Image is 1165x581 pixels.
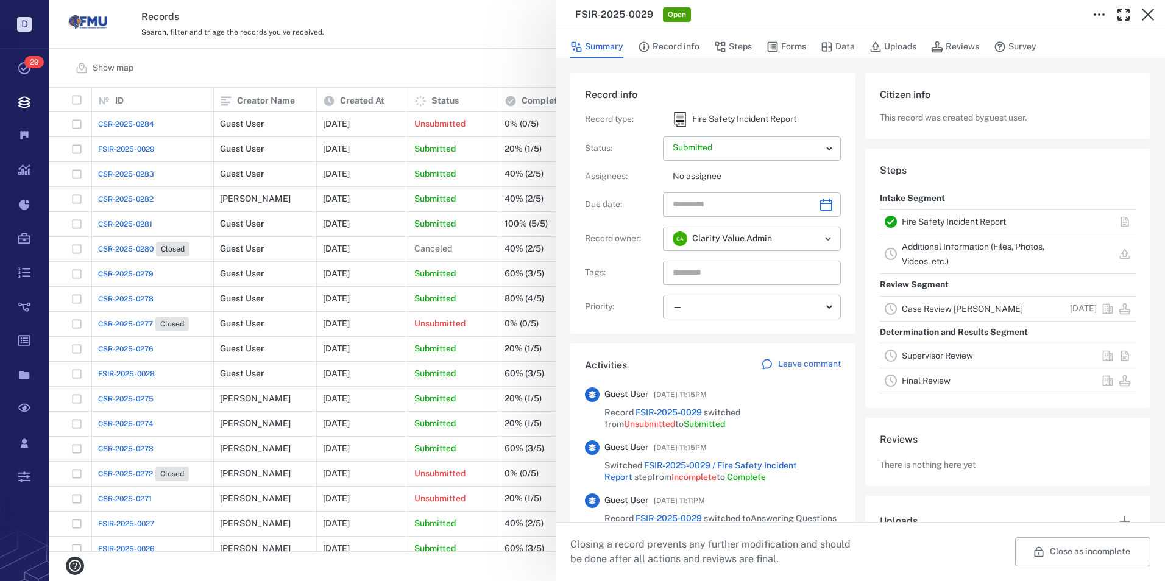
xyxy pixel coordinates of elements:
[869,35,916,58] button: Uploads
[880,188,945,210] p: Intake Segment
[880,459,976,471] p: There is nothing here yet
[880,432,1136,447] h6: Reviews
[585,171,658,183] p: Assignees :
[673,231,687,246] div: C A
[714,35,752,58] button: Steps
[865,496,1150,576] div: UploadsThere is nothing here yet
[636,513,702,523] a: FSIR-2025-0029
[1111,2,1136,27] button: Toggle Fullscreen
[931,35,979,58] button: Reviews
[865,149,1150,418] div: StepsIntake SegmentFire Safety Incident ReportAdditional Information (Files, Photos, Videos, etc....
[821,35,855,58] button: Data
[902,304,1023,314] a: Case Review [PERSON_NAME]
[880,514,918,529] h6: Uploads
[761,358,841,373] a: Leave comment
[585,301,658,313] p: Priority :
[24,56,44,68] span: 29
[727,472,766,482] span: Complete
[570,537,860,566] p: Closing a record prevents any further modification and should be done after all actions and revie...
[673,112,687,127] img: icon Fire Safety Incident Report
[673,171,841,183] p: No assignee
[673,142,821,154] p: Submitted
[684,419,725,429] span: Submitted
[570,73,855,343] div: Record infoRecord type:icon Fire Safety Incident ReportFire Safety Incident ReportStatus:Assignee...
[820,230,837,247] button: Open
[636,407,702,417] a: FSIR-2025-0029
[654,387,707,402] span: [DATE] 11:15PM
[880,112,1136,124] p: This record was created by guest user .
[585,358,627,373] h6: Activities
[604,442,649,454] span: Guest User
[692,233,772,245] span: Clarity Value Admin
[575,7,653,22] h3: FSIR-2025-0029
[902,217,1006,227] a: Fire Safety Incident Report
[673,300,821,314] div: —
[27,9,52,19] span: Help
[665,10,689,20] span: Open
[994,35,1036,58] button: Survey
[17,17,32,32] p: D
[865,418,1150,496] div: ReviewsThere is nothing here yet
[880,274,949,296] p: Review Segment
[585,267,658,279] p: Tags :
[880,322,1028,343] p: Determination and Results Segment
[585,143,658,155] p: Status :
[604,513,837,525] span: Record switched to
[880,163,1136,178] h6: Steps
[585,88,841,102] h6: Record info
[1015,537,1150,566] button: Close as incomplete
[671,472,717,482] span: Incomplete
[751,513,837,523] span: Answering Questions
[604,495,649,507] span: Guest User
[692,113,796,125] p: Fire Safety Incident Report
[902,242,1044,266] a: Additional Information (Files, Photos, Videos, etc.)
[604,460,797,482] a: FSIR-2025-0029 / Fire Safety Incident Report
[570,343,855,554] div: ActivitiesLeave commentGuest User[DATE] 11:15PMRecord FSIR-2025-0029 switched fromUnsubmittedtoSu...
[1136,2,1160,27] button: Close
[778,358,841,370] p: Leave comment
[654,493,705,508] span: [DATE] 11:11PM
[654,440,707,455] span: [DATE] 11:15PM
[673,112,687,127] div: Fire Safety Incident Report
[865,73,1150,149] div: Citizen infoThis record was created byguest user.
[767,35,806,58] button: Forms
[585,233,658,245] p: Record owner :
[638,35,699,58] button: Record info
[604,460,841,484] span: Switched step from to
[880,88,1136,102] h6: Citizen info
[902,376,951,386] a: Final Review
[902,351,973,361] a: Supervisor Review
[585,199,658,211] p: Due date :
[585,113,658,125] p: Record type :
[814,192,838,217] button: Choose date
[624,419,675,429] span: Unsubmitted
[570,35,623,58] button: Summary
[604,407,841,431] span: Record switched from to
[1070,303,1097,315] p: [DATE]
[604,389,649,401] span: Guest User
[1087,2,1111,27] button: Toggle to Edit Boxes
